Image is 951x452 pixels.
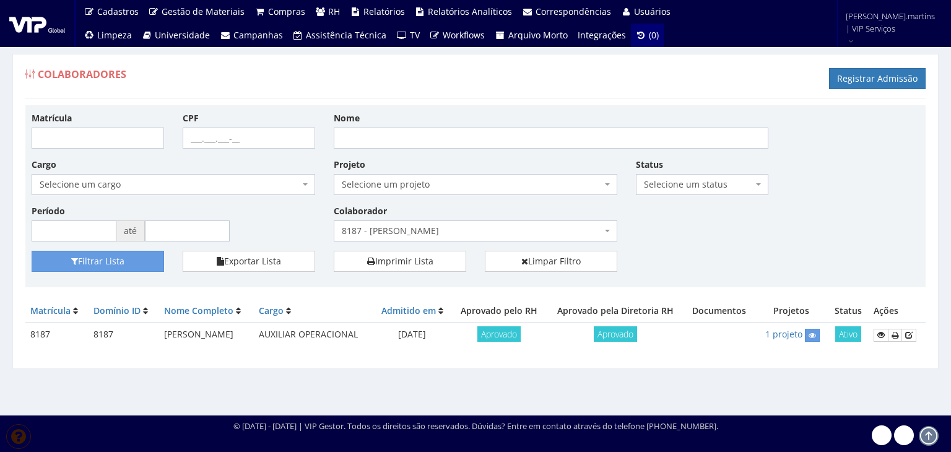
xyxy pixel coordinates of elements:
[79,24,137,47] a: Limpeza
[485,251,617,272] a: Limpar Filtro
[38,67,126,81] span: Colaboradores
[159,323,254,347] td: [PERSON_NAME]
[373,323,451,347] td: [DATE]
[268,6,305,17] span: Compras
[334,159,365,171] label: Projeto
[162,6,245,17] span: Gestão de Materiais
[164,305,233,316] a: Nome Completo
[342,225,602,237] span: 8187 - ARTHUR ANDRADE RODRIGUES DE LIRA
[573,24,631,47] a: Integrações
[306,29,386,41] span: Assistência Técnica
[89,323,159,347] td: 8187
[93,305,141,316] a: Domínio ID
[9,14,65,33] img: logo
[334,205,387,217] label: Colaborador
[183,112,199,124] label: CPF
[508,29,568,41] span: Arquivo Morto
[636,159,663,171] label: Status
[25,323,89,347] td: 8187
[631,24,664,47] a: (0)
[334,174,617,195] span: Selecione um projeto
[634,6,671,17] span: Usuários
[425,24,490,47] a: Workflows
[428,6,512,17] span: Relatórios Analíticos
[828,300,869,323] th: Status
[869,300,926,323] th: Ações
[183,128,315,149] input: ___.___.___-__
[233,29,283,41] span: Campanhas
[97,6,139,17] span: Cadastros
[40,178,300,191] span: Selecione um cargo
[32,112,72,124] label: Matrícula
[32,159,56,171] label: Cargo
[636,174,768,195] span: Selecione um status
[649,29,659,41] span: (0)
[32,205,65,217] label: Período
[32,251,164,272] button: Filtrar Lista
[215,24,288,47] a: Campanhas
[334,251,466,272] a: Imprimir Lista
[334,112,360,124] label: Nome
[288,24,392,47] a: Assistência Técnica
[644,178,753,191] span: Selecione um status
[334,220,617,241] span: 8187 - ARTHUR ANDRADE RODRIGUES DE LIRA
[536,6,611,17] span: Correspondências
[765,328,802,340] a: 1 projeto
[410,29,420,41] span: TV
[578,29,626,41] span: Integrações
[391,24,425,47] a: TV
[32,174,315,195] span: Selecione um cargo
[443,29,485,41] span: Workflows
[451,300,546,323] th: Aprovado pelo RH
[490,24,573,47] a: Arquivo Morto
[30,305,71,316] a: Matrícula
[116,220,145,241] span: até
[477,326,521,342] span: Aprovado
[254,323,373,347] td: AUXILIAR OPERACIONAL
[381,305,436,316] a: Admitido em
[183,251,315,272] button: Exportar Lista
[684,300,754,323] th: Documentos
[546,300,684,323] th: Aprovado pela Diretoria RH
[259,305,284,316] a: Cargo
[137,24,215,47] a: Universidade
[846,10,935,35] span: [PERSON_NAME].martins | VIP Serviços
[363,6,405,17] span: Relatórios
[328,6,340,17] span: RH
[829,68,926,89] a: Registrar Admissão
[342,178,602,191] span: Selecione um projeto
[835,326,861,342] span: Ativo
[594,326,637,342] span: Aprovado
[155,29,210,41] span: Universidade
[754,300,828,323] th: Projetos
[233,420,718,432] div: © [DATE] - [DATE] | VIP Gestor. Todos os direitos são reservados. Dúvidas? Entre em contato atrav...
[97,29,132,41] span: Limpeza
